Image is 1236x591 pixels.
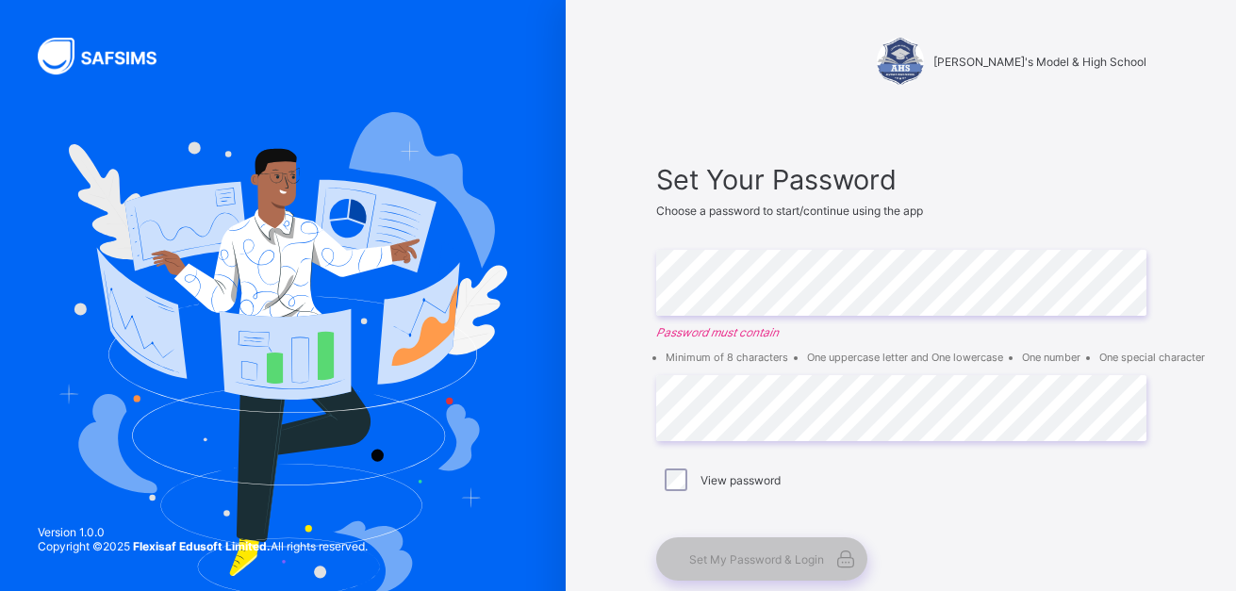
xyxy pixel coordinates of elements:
span: Copyright © 2025 All rights reserved. [38,539,368,553]
label: View password [700,473,781,487]
strong: Flexisaf Edusoft Limited. [133,539,271,553]
span: Choose a password to start/continue using the app [656,204,923,218]
span: [PERSON_NAME]'s Model & High School [933,55,1146,69]
li: Minimum of 8 characters [666,351,788,364]
img: SAFSIMS Logo [38,38,179,74]
li: One special character [1099,351,1205,364]
img: Alvina's Model & High School [877,38,924,85]
span: Version 1.0.0 [38,525,368,539]
li: One uppercase letter and One lowercase [807,351,1003,364]
span: Set Your Password [656,163,1146,196]
span: Set My Password & Login [689,552,824,566]
em: Password must contain [656,325,1146,339]
li: One number [1022,351,1080,364]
